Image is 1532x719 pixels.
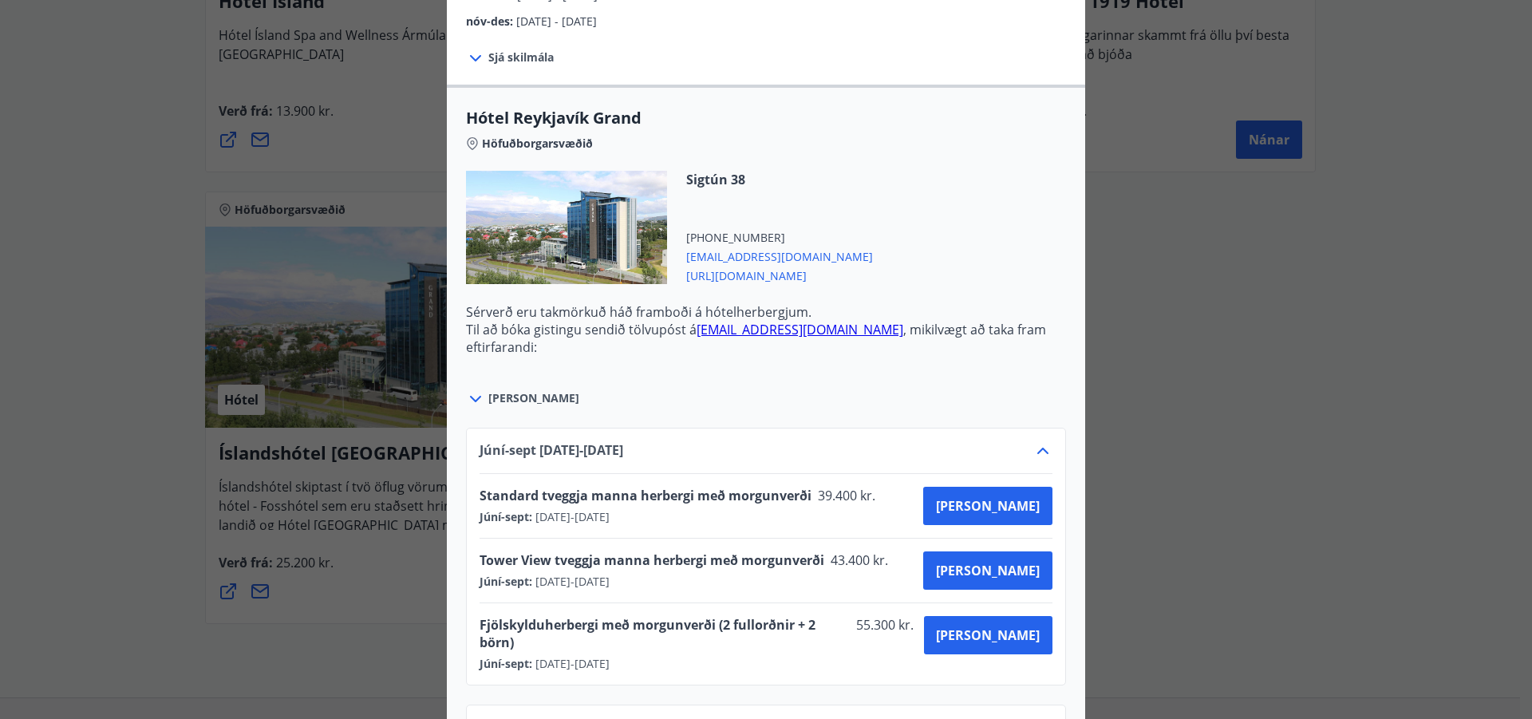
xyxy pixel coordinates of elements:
span: Sjá skilmála [488,49,554,65]
span: Höfuðborgarsvæðið [482,136,593,152]
span: Hótel Reykjavík Grand [466,107,1066,129]
span: Sigtún 38 [686,171,873,188]
span: [DATE] - [DATE] [516,14,597,29]
span: [PHONE_NUMBER] [686,230,873,246]
span: nóv-des : [466,14,516,29]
